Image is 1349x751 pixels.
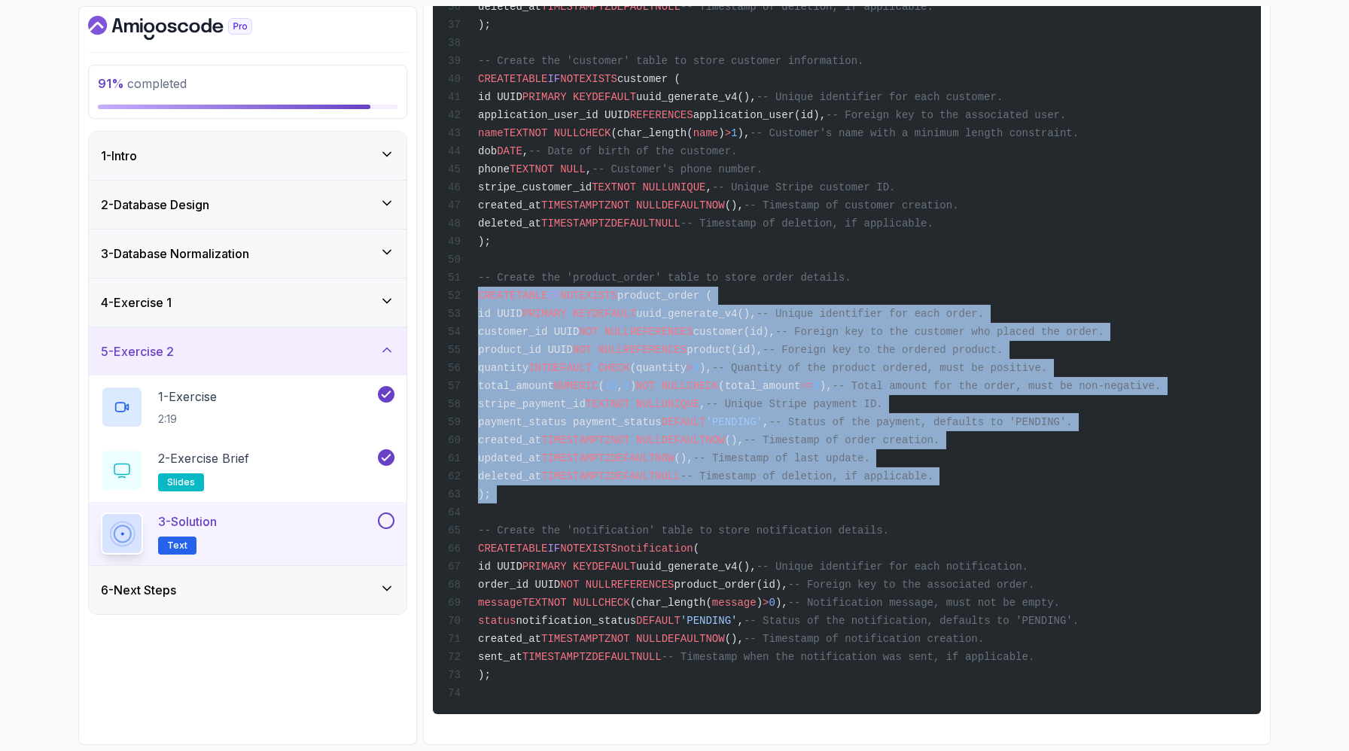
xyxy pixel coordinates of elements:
span: created_at [478,633,541,645]
span: CHECK [598,597,630,609]
span: uuid_generate_v4(), [636,561,757,573]
span: total_amount [478,380,554,392]
span: -- Unique identifier for each order. [757,308,984,320]
span: , [586,163,592,175]
span: NOT NULL [617,181,668,193]
span: , [763,416,769,428]
span: , [737,615,743,627]
span: NOW [705,434,724,446]
span: IF [547,290,560,302]
span: DEFAULT [611,470,655,482]
span: ); [478,236,491,248]
h3: 3 - Database Normalization [101,245,249,263]
span: -- Timestamp of deletion, if applicable. [681,470,933,482]
h3: 6 - Next Steps [101,581,176,599]
span: ) [630,380,636,392]
span: > [763,597,769,609]
span: ); [478,19,491,31]
span: 'PENDING' [705,416,763,428]
span: product_order(id), [674,579,787,591]
span: DEFAULT [662,434,706,446]
span: -- Quantity of the product ordered, must be positive. [712,362,1047,374]
span: DEFAULT [611,217,655,230]
span: uuid_generate_v4(), [636,308,757,320]
span: TIMESTAMPTZ [541,452,611,464]
a: Dashboard [88,16,287,40]
span: Text [167,540,187,552]
span: PRIMARY KEY [522,561,592,573]
button: 4-Exercise 1 [89,278,407,327]
span: NOT [560,73,579,85]
span: NOT NULL [611,199,661,211]
span: IF [547,73,560,85]
span: NOT [560,290,579,302]
span: > [725,127,731,139]
span: NOT NULL [547,597,598,609]
span: TIMESTAMPTZ [541,434,611,446]
h3: 2 - Database Design [101,196,209,214]
span: DEFAULT [592,651,636,663]
span: (total_amount [718,380,800,392]
span: 91 % [98,76,124,91]
span: ); [478,669,491,681]
span: TABLE [516,543,547,555]
span: DEFAULT [592,308,636,320]
span: (char_length( [630,597,712,609]
span: PRIMARY KEY [522,91,592,103]
span: -- Create the 'customer' table to store customer information. [478,55,863,67]
span: -- Foreign key to the ordered product. [763,344,1003,356]
span: 10 [604,380,617,392]
span: (quantity [630,362,687,374]
span: DEFAULT [592,561,636,573]
span: deleted_at [478,1,541,13]
span: DATE [497,145,522,157]
span: TEXT [592,181,617,193]
span: phone [478,163,510,175]
span: (), [725,633,744,645]
span: REFERENCES [630,109,693,121]
span: quantity [478,362,528,374]
span: NOT [560,543,579,555]
span: -- Create the 'product_order' table to store order details. [478,272,851,284]
span: id UUID [478,561,522,573]
span: NOT NULL [636,380,687,392]
span: -- Timestamp when the notification was sent, if applicable. [662,651,1035,663]
span: DEFAULT [611,1,655,13]
p: 3 - Solution [158,512,217,531]
span: EXISTS [579,73,617,85]
span: customer ( [617,73,681,85]
span: uuid_generate_v4(), [636,91,757,103]
span: REFERENCES [611,579,674,591]
span: name [693,127,719,139]
span: NULL [655,1,681,13]
span: ), [775,597,788,609]
button: 5-Exercise 2 [89,327,407,375]
span: -- Foreign key to the customer who placed the order. [775,326,1104,338]
button: 3-SolutionText [101,512,394,555]
span: NOT NULL [611,434,661,446]
span: TEXT [510,163,535,175]
span: -- Unique Stripe customer ID. [712,181,896,193]
span: , [699,398,705,410]
span: -- Foreign key to the associated order. [788,579,1035,591]
span: TEXT [504,127,529,139]
span: TEXT [586,398,611,410]
span: message [712,597,757,609]
span: NOW [705,199,724,211]
span: message [478,597,522,609]
span: -- Unique Stripe payment ID. [705,398,882,410]
span: PRIMARY KEY [522,308,592,320]
button: 1-Exercise2:19 [101,386,394,428]
span: status [478,615,516,627]
span: >= [801,380,814,392]
span: CHECK [579,127,611,139]
button: 3-Database Normalization [89,230,407,278]
span: slides [167,476,195,488]
span: 1 [592,362,598,374]
span: NOT NULL [611,398,661,410]
span: DEFAULT [662,199,706,211]
span: notification_status [516,615,636,627]
span: UNIQUE [668,181,705,193]
span: TIMESTAMPTZ [522,651,592,663]
h3: 5 - Exercise 2 [101,342,174,360]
